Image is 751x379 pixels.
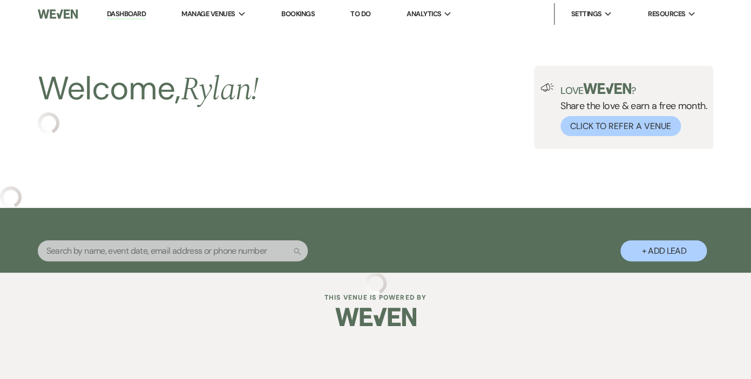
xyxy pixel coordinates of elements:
[648,9,685,19] span: Resources
[180,65,259,114] span: Rylan !
[560,116,681,136] button: Click to Refer a Venue
[365,273,387,294] img: loading spinner
[571,9,601,19] span: Settings
[560,83,707,96] p: Love ?
[181,9,235,19] span: Manage Venues
[540,83,554,92] img: loud-speaker-illustration.svg
[350,9,370,18] a: To Do
[38,3,78,25] img: Weven Logo
[554,83,707,136] div: Share the love & earn a free month.
[38,112,59,134] img: loading spinner
[281,9,315,18] a: Bookings
[38,66,259,112] h2: Welcome,
[407,9,441,19] span: Analytics
[38,240,308,261] input: Search by name, event date, email address or phone number
[583,83,631,94] img: weven-logo-green.svg
[335,298,416,336] img: Weven Logo
[620,240,707,261] button: + Add Lead
[107,9,146,19] a: Dashboard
